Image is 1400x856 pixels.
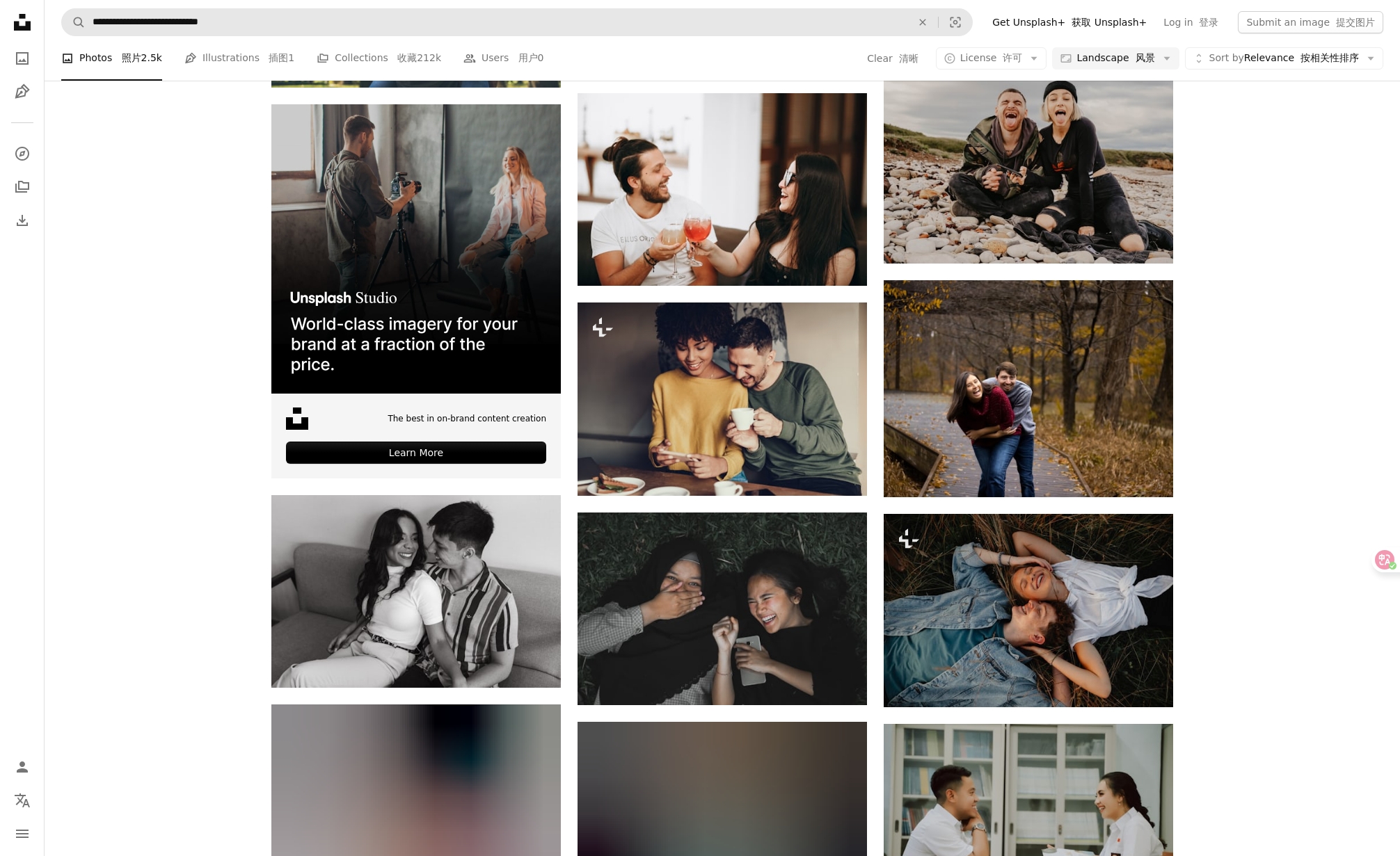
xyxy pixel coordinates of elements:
[271,104,561,394] img: file-1715651741414-859baba4300dimage
[271,495,561,688] img: a man and a woman sitting on a couch
[8,78,36,106] a: Illustrations
[518,53,538,64] font: 用户
[271,794,561,807] a: a person and a girl sitting on a couch with presents in front of a christmas tree
[1136,52,1155,63] font: 风景
[884,382,1173,395] a: a couple of people that are standing on a bridge
[8,173,36,201] a: Collections
[1209,51,1360,65] span: Relevance
[578,93,867,286] img: man in black tank top holding wine glass
[184,36,294,81] a: Illustrations 插图1
[8,140,36,168] a: Explore
[884,71,1173,264] img: man and woman on stone field showing tongues during daytime
[1052,47,1179,70] button: Landscape 风景
[1185,47,1384,70] button: Sort byRelevance 按相关性排序
[317,36,441,81] a: Collections 收藏212k
[8,45,36,72] a: Photos
[8,820,36,848] button: Menu
[884,161,1173,173] a: man and woman on stone field showing tongues during daytime
[578,602,867,615] a: smiling women lying on ground
[899,53,918,64] font: 清晰
[417,51,441,66] span: 212k
[8,753,36,781] a: Log in / Sign up
[1300,52,1359,63] font: 按相关性排序
[8,8,36,39] a: Home — Unsplash
[1238,11,1383,33] button: Submit an image 提交图片
[271,585,561,597] a: a man and a woman sitting on a couch
[884,814,1173,826] a: a man and a woman sitting at a table looking at a computer
[1003,52,1022,63] font: 许可
[578,811,867,824] a: man and woman walking with each other
[578,393,867,405] a: Two friends sitting in small cafe. They drinking coffee and looking at smartphone screen while la...
[866,47,919,70] button: Clear 清晰
[1336,17,1375,28] font: 提交图片
[286,407,308,430] img: file-1631678316303-ed18b8b5cb9cimage
[388,413,546,425] span: The best in on-brand content creation
[62,9,86,35] button: Search Unsplash
[61,8,973,36] form: Find visuals sitewide
[463,36,544,81] a: Users 用户0
[271,104,561,479] a: The best in on-brand content creationLearn More
[397,53,417,64] font: 收藏
[8,207,36,234] a: Download History
[8,786,36,814] button: Language
[1199,17,1218,28] font: 登录
[936,47,1047,70] button: License 许可
[884,604,1173,616] a: A young couple on a walk in nature in countryside, lying in grass laughing.
[1072,17,1147,28] font: 获取 Unsplash+
[884,514,1173,706] img: A young couple on a walk in nature in countryside, lying in grass laughing.
[960,52,1023,63] span: License
[1076,51,1154,65] span: Landscape
[286,442,546,464] div: Learn More
[578,183,867,195] a: man in black tank top holding wine glass
[907,9,938,35] button: Clear
[288,51,294,66] span: 1
[984,11,1155,33] a: Get Unsplash+ 获取 Unsplash+
[939,9,972,35] button: Visual search
[1209,52,1244,63] span: Sort by
[578,512,867,705] img: smiling women lying on ground
[538,51,544,66] span: 0
[1155,11,1227,33] a: Log in 登录
[269,53,288,64] font: 插图
[884,280,1173,497] img: a couple of people that are standing on a bridge
[578,302,867,496] img: Two friends sitting in small cafe. They drinking coffee and looking at smartphone screen while la...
